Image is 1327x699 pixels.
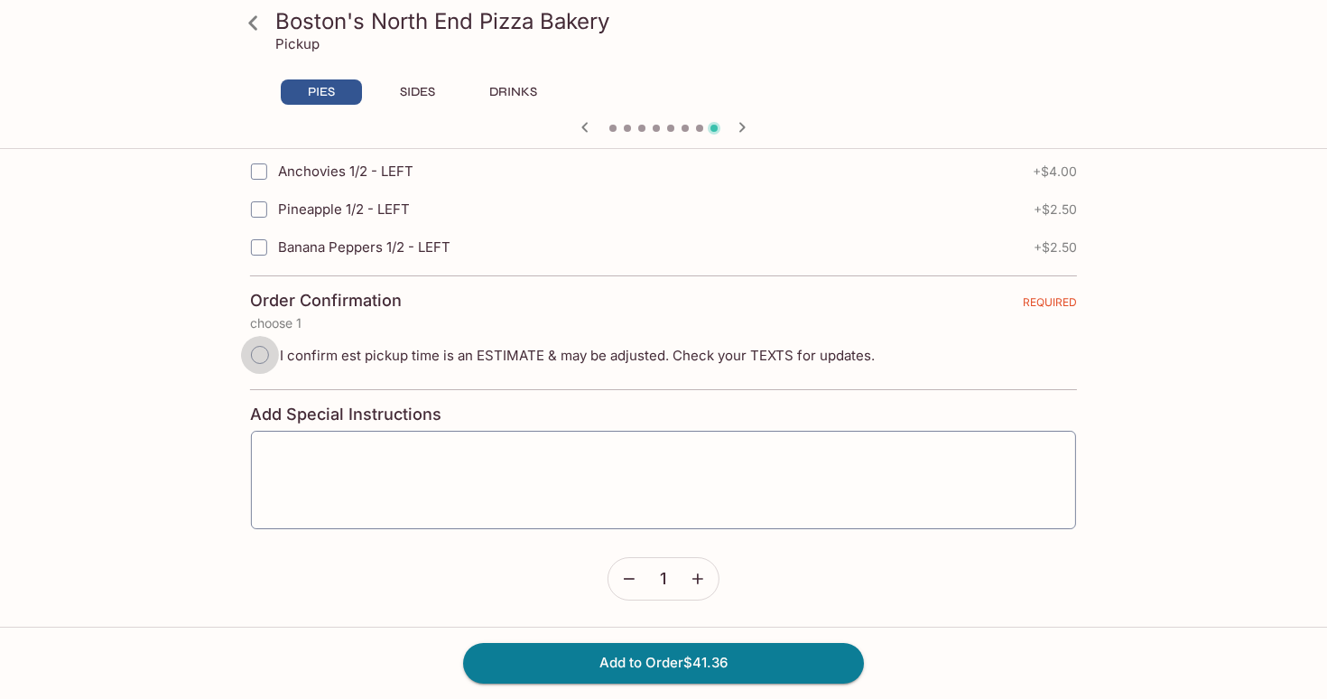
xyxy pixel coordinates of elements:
[280,347,875,364] span: I confirm est pickup time is an ESTIMATE & may be adjusted. Check your TEXTS for updates.
[250,316,1077,331] p: choose 1
[275,35,320,52] p: Pickup
[472,79,553,105] button: DRINKS
[463,643,864,683] button: Add to Order$41.36
[281,79,362,105] button: PIES
[250,405,1077,424] h4: Add Special Instructions
[660,569,666,589] span: 1
[278,238,450,256] span: Banana Peppers 1/2 - LEFT
[1034,240,1077,255] span: + $2.50
[278,163,413,180] span: Anchovies 1/2 - LEFT
[278,200,410,218] span: Pineapple 1/2 - LEFT
[1033,164,1077,179] span: + $4.00
[1023,295,1077,316] span: REQUIRED
[250,291,402,311] h4: Order Confirmation
[1034,202,1077,217] span: + $2.50
[376,79,458,105] button: SIDES
[275,7,1082,35] h3: Boston's North End Pizza Bakery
